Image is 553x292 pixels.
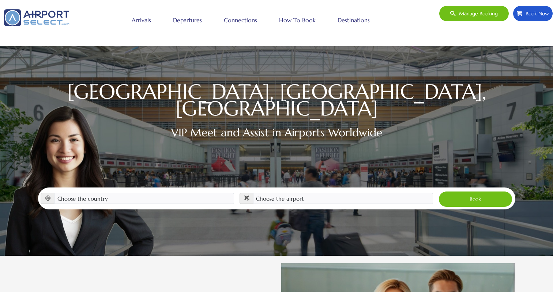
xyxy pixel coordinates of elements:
a: Manage booking [439,5,509,22]
h1: [GEOGRAPHIC_DATA], [GEOGRAPHIC_DATA], [GEOGRAPHIC_DATA] [38,83,515,117]
a: Arrivals [130,11,153,29]
a: Destinations [336,11,372,29]
a: Departures [171,11,204,29]
button: Book [439,191,513,207]
h2: VIP Meet and Assist in Airports Worldwide [38,124,515,141]
span: Manage booking [455,6,498,21]
a: Connections [222,11,259,29]
a: How to book [277,11,317,29]
span: Book Now [522,6,549,21]
a: Book Now [513,5,553,22]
